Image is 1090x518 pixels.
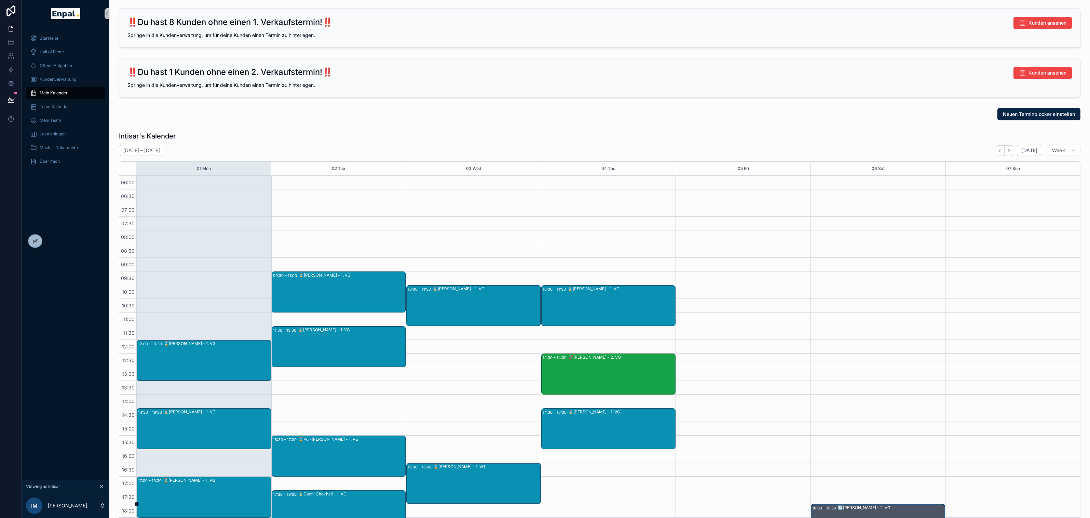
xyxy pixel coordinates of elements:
span: 15:30 [121,439,136,445]
div: 17:00 – 18:30⌛[PERSON_NAME] - 1. VG [137,477,271,517]
span: 11:30 [121,330,136,336]
span: 09:00 [119,262,136,267]
span: 13:30 [120,385,136,390]
div: ⌛[PERSON_NAME] - 1. VG [433,464,540,469]
div: ⌛Dachi Chokheli - 1. VG [298,491,406,497]
div: 09:30 – 11:00⌛[PERSON_NAME] - 1. VG [272,272,406,312]
div: ⌛[PERSON_NAME] - 1. VG [163,478,271,483]
div: 🚀[PERSON_NAME] - 2. VG [568,355,675,360]
span: 11:00 [121,316,136,322]
span: Week [1052,147,1065,154]
h2: ‼️Du hast 8 Kunden ohne einen 1. Verkaufstermin!‼️ [127,17,332,28]
h1: Intisar's Kalender [119,131,176,141]
span: Hall of Fame [40,49,64,55]
div: ⌛[PERSON_NAME] - 1. VG [433,286,540,292]
span: 18:00 [120,508,136,514]
span: 06:30 [119,193,136,199]
span: IM [31,502,38,510]
div: 17:30 – 19:00 [273,491,298,498]
p: [PERSON_NAME] [48,502,87,509]
span: [DATE] [1021,147,1037,154]
div: ⌛Pui-[PERSON_NAME] - 1. VG [298,437,406,442]
span: 15:00 [121,426,136,431]
span: 12:00 [120,344,136,349]
span: 14:30 [120,412,136,418]
button: 03 Wed [466,162,481,175]
span: 06:00 [119,180,136,185]
div: 17:00 – 18:30 [138,477,163,484]
span: Mein Team [40,118,61,123]
div: 05 Fri [738,162,749,175]
div: ⌛[PERSON_NAME] - 1. VG [164,341,271,346]
button: 06 Sat [872,162,885,175]
span: 16:00 [120,453,136,459]
div: 12:30 – 14:00🚀[PERSON_NAME] - 2. VG [542,354,676,394]
a: Offene Aufgaben [26,59,105,72]
div: 12:00 – 13:30⌛[PERSON_NAME] - 1. VG [137,340,271,381]
div: 12:30 – 14:00 [543,354,568,361]
div: 10:00 – 11:30⌛[PERSON_NAME] - 1. VG [542,285,676,326]
a: Lead anlegen [26,128,105,140]
span: 17:30 [121,494,136,500]
div: 🔄️[PERSON_NAME] - 2. VG [838,505,945,510]
div: 18:00 – 19:30 [812,505,838,512]
div: 11:30 – 13:00 [273,327,298,334]
div: 12:00 – 13:30 [138,341,164,347]
span: Muster-Dokumente [40,145,78,150]
div: 09:30 – 11:00 [273,272,299,279]
button: Neuen Terminblocker einstellen [997,108,1080,120]
a: Mein Kalender [26,87,105,99]
button: Next [1005,145,1014,156]
span: 13:00 [120,371,136,377]
span: 16:30 [120,467,136,473]
img: App logo [51,8,80,19]
span: Startseite [40,36,58,41]
div: 10:00 – 11:30 [543,286,568,293]
span: 17:00 [121,480,136,486]
span: 10:00 [120,289,136,295]
a: Hall of Fame [26,46,105,58]
span: 12:30 [120,357,136,363]
span: Neuen Terminblocker einstellen [1003,111,1075,118]
span: Kundenverwaltung [40,77,76,82]
span: 08:00 [119,234,136,240]
span: 07:30 [120,221,136,226]
button: Kunden ansehen [1013,17,1072,29]
div: 14:30 – 16:00⌛[PERSON_NAME] - 1. VG [542,409,676,449]
a: Startseite [26,32,105,44]
span: Kunden ansehen [1028,19,1066,26]
a: Mein Team [26,114,105,127]
span: Lead anlegen [40,131,66,137]
span: Über mich [40,159,60,164]
a: Muster-Dokumente [26,142,105,154]
button: 07 Sun [1006,162,1020,175]
div: 10:00 – 11:30⌛[PERSON_NAME] - 1. VG [407,285,541,326]
div: scrollable content [22,27,109,176]
div: ⌛[PERSON_NAME] - 1. VG [568,409,675,415]
div: 16:30 – 18:00⌛[PERSON_NAME] - 1. VG [407,463,541,504]
button: 02 Tue [332,162,345,175]
span: 07:00 [120,207,136,213]
div: 16:30 – 18:00 [408,464,433,470]
span: 10:30 [120,303,136,308]
div: 10:00 – 11:30 [408,286,433,293]
div: ⌛[PERSON_NAME] - 1. VG [298,327,406,333]
div: ⌛[PERSON_NAME] - 1. VG [164,409,271,415]
span: 14:00 [120,398,136,404]
span: Viewing as Intisar [26,484,60,489]
button: 04 Thu [601,162,615,175]
a: Kundenverwaltung [26,73,105,85]
div: 01 Mon [197,162,211,175]
span: 09:30 [119,275,136,281]
span: Team Kalender [40,104,69,109]
div: 14:30 – 16:00 [543,409,568,416]
h2: ‼️Du hast 1 Kunden ohne einen 2. Verkaufstermin!‼️ [127,67,332,78]
div: 15:30 – 17:00⌛Pui-[PERSON_NAME] - 1. VG [272,436,406,476]
button: Back [995,145,1005,156]
button: [DATE] [1017,145,1042,156]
